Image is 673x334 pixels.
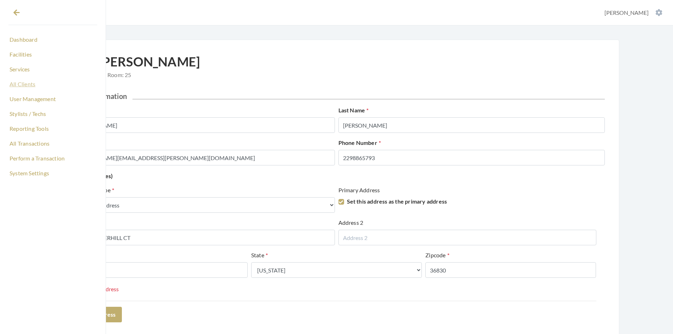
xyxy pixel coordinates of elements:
[8,123,97,135] a: Reporting Tools
[69,150,335,165] input: Enter Email Address
[77,230,335,245] input: Address
[69,171,605,181] p: User Address(es)
[8,63,97,75] a: Services
[338,197,447,206] label: Set this address as the primary address
[77,262,248,278] input: City
[338,186,380,194] label: Primary Address
[338,106,369,115] label: Last Name
[8,34,97,46] a: Dashboard
[69,54,200,83] h1: Edit: [PERSON_NAME]
[602,9,665,17] button: [PERSON_NAME]
[69,71,200,79] span: Facility ID: 42 - Room: 25
[8,48,97,60] a: Facilities
[338,139,381,147] label: Phone Number
[8,137,97,150] a: All Transactions
[338,230,596,245] input: Address 2
[69,117,335,133] input: Enter First Name
[8,78,97,90] a: All Clients
[8,108,97,120] a: Stylists / Techs
[338,218,364,227] label: Address 2
[338,117,605,133] input: Enter Last Name
[8,93,97,105] a: User Management
[425,251,449,259] label: Zipcode
[251,251,268,259] label: State
[604,9,649,16] span: [PERSON_NAME]
[8,152,97,164] a: Perform a Transaction
[69,92,605,100] h2: Client Information
[338,150,605,165] input: Enter Phone Number
[425,262,596,278] input: Zipcode
[8,167,97,179] a: System Settings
